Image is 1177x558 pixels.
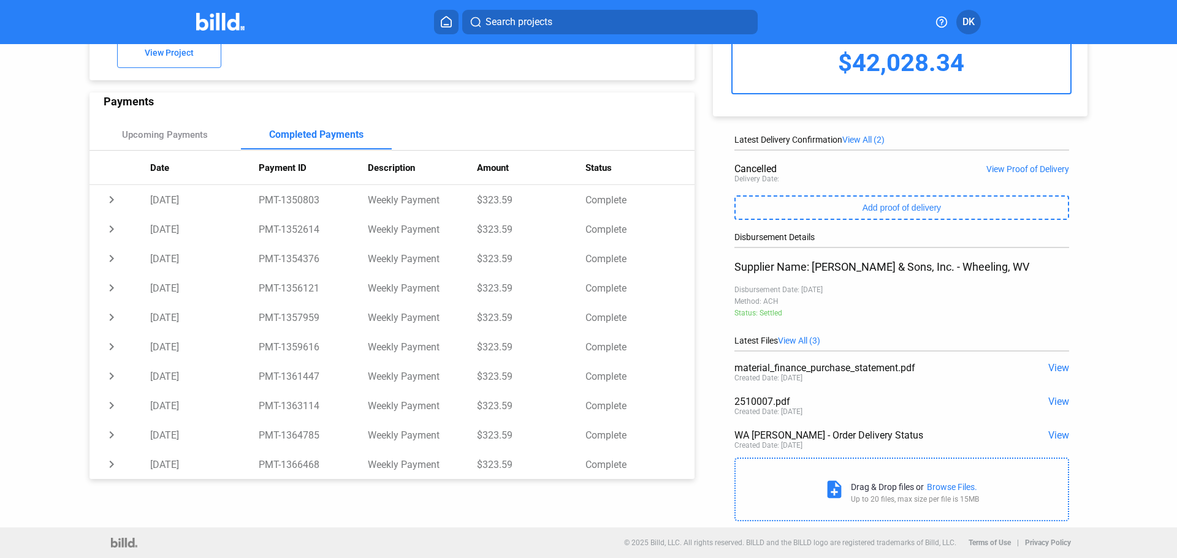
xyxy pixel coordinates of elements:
div: Status: Settled [734,309,1069,317]
div: Created Date: [DATE] [734,441,802,450]
td: Complete [585,185,695,214]
span: View All (2) [842,135,885,145]
td: [DATE] [150,420,259,450]
button: DK [956,10,981,34]
td: Weekly Payment [368,244,477,273]
th: Amount [477,151,586,185]
td: [DATE] [150,214,259,244]
td: PMT-1366468 [259,450,368,479]
img: Billd Company Logo [196,13,245,31]
button: Add proof of delivery [734,195,1069,220]
div: Cancelled [734,163,777,175]
div: material_finance_purchase_statement.pdf [734,362,1002,374]
td: $323.59 [477,332,586,361]
td: [DATE] [150,391,259,420]
td: PMT-1352614 [259,214,368,244]
td: Weekly Payment [368,391,477,420]
span: View [1048,429,1069,441]
td: Weekly Payment [368,361,477,391]
button: Search projects [462,10,758,34]
p: © 2025 Billd, LLC. All rights reserved. BILLD and the BILLD logo are registered trademarks of Bil... [624,538,956,547]
td: Complete [585,420,695,450]
td: Weekly Payment [368,450,477,479]
p: | [1017,538,1019,547]
td: [DATE] [150,361,259,391]
td: Weekly Payment [368,273,477,303]
td: $323.59 [477,244,586,273]
td: [DATE] [150,185,259,214]
td: Weekly Payment [368,332,477,361]
b: Terms of Use [969,538,1011,547]
div: 2510007.pdf [734,396,1002,407]
td: $323.59 [477,420,586,450]
td: $323.59 [477,214,586,244]
td: [DATE] [150,273,259,303]
div: Method: ACH [734,297,1069,306]
td: PMT-1350803 [259,185,368,214]
th: Status [585,151,695,185]
td: Weekly Payment [368,214,477,244]
td: $323.59 [477,185,586,214]
div: Up to 20 files, max size per file is 15MB [851,495,979,503]
td: $323.59 [477,361,586,391]
td: Complete [585,214,695,244]
div: Supplier Name: [PERSON_NAME] & Sons, Inc. - Wheeling, WV [734,260,1069,273]
div: Payments [104,95,695,108]
td: Complete [585,391,695,420]
td: Weekly Payment [368,303,477,332]
th: Description [368,151,477,185]
td: PMT-1359616 [259,332,368,361]
div: Created Date: [DATE] [734,407,802,416]
div: Latest Files [734,336,1069,345]
div: Latest Delivery Confirmation [734,135,1069,145]
td: [DATE] [150,450,259,479]
td: Complete [585,244,695,273]
td: Complete [585,273,695,303]
td: PMT-1354376 [259,244,368,273]
div: Completed Payments [269,129,364,140]
div: Delivery Date: [734,175,1069,183]
div: View Proof of Delivery [986,164,1069,174]
span: Add proof of delivery [863,203,941,213]
span: View [1048,362,1069,374]
td: PMT-1356121 [259,273,368,303]
td: [DATE] [150,303,259,332]
div: Created Date: [DATE] [734,374,802,382]
th: Date [150,151,259,185]
span: View Project [145,48,194,58]
div: Drag & Drop files or [851,482,924,492]
span: View All (3) [778,336,820,345]
td: Complete [585,303,695,332]
td: $323.59 [477,450,586,479]
td: [DATE] [150,244,259,273]
td: $323.59 [477,391,586,420]
td: Complete [585,361,695,391]
td: PMT-1357959 [259,303,368,332]
th: Payment ID [259,151,368,185]
td: Complete [585,332,695,361]
td: $323.59 [477,303,586,332]
div: Upcoming Payments [122,129,208,140]
span: DK [962,15,975,29]
td: PMT-1361447 [259,361,368,391]
td: [DATE] [150,332,259,361]
div: Disbursement Date: [DATE] [734,285,1069,294]
button: View Project [117,37,221,68]
td: PMT-1364785 [259,420,368,450]
img: logo [111,538,137,548]
div: $42,028.34 [733,32,1070,93]
td: Complete [585,450,695,479]
mat-icon: note_add [824,479,845,500]
td: Weekly Payment [368,420,477,450]
div: Disbursement Details [734,232,1069,242]
span: Search projects [486,15,552,29]
b: Privacy Policy [1025,538,1071,547]
td: PMT-1363114 [259,391,368,420]
td: $323.59 [477,273,586,303]
div: WA [PERSON_NAME] - Order Delivery Status [734,429,1002,441]
div: Browse Files. [927,482,977,492]
span: View [1048,396,1069,407]
td: Weekly Payment [368,185,477,214]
